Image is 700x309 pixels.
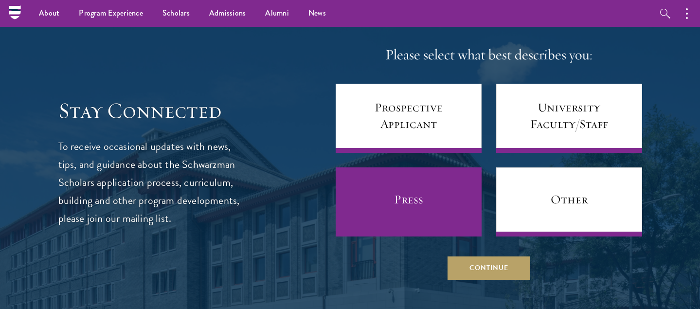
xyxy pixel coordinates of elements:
button: Continue [448,256,530,279]
p: To receive occasional updates with news, tips, and guidance about the Schwarzman Scholars applica... [58,138,241,228]
h3: Stay Connected [58,97,241,125]
a: Prospective Applicant [336,84,482,153]
a: University Faculty/Staff [496,84,642,153]
h4: Please select what best describes you: [336,45,642,65]
a: Other [496,167,642,236]
a: Press [336,167,482,236]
